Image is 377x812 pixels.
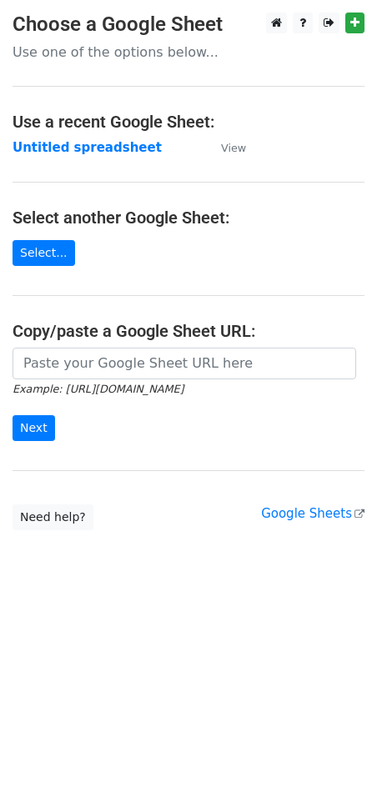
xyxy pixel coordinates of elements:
input: Next [13,415,55,441]
a: Untitled spreadsheet [13,140,162,155]
small: View [221,142,246,154]
a: Google Sheets [261,506,364,521]
small: Example: [URL][DOMAIN_NAME] [13,383,183,395]
h4: Select another Google Sheet: [13,208,364,228]
a: Select... [13,240,75,266]
a: Need help? [13,504,93,530]
input: Paste your Google Sheet URL here [13,348,356,379]
p: Use one of the options below... [13,43,364,61]
h4: Copy/paste a Google Sheet URL: [13,321,364,341]
h4: Use a recent Google Sheet: [13,112,364,132]
a: View [204,140,246,155]
h3: Choose a Google Sheet [13,13,364,37]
